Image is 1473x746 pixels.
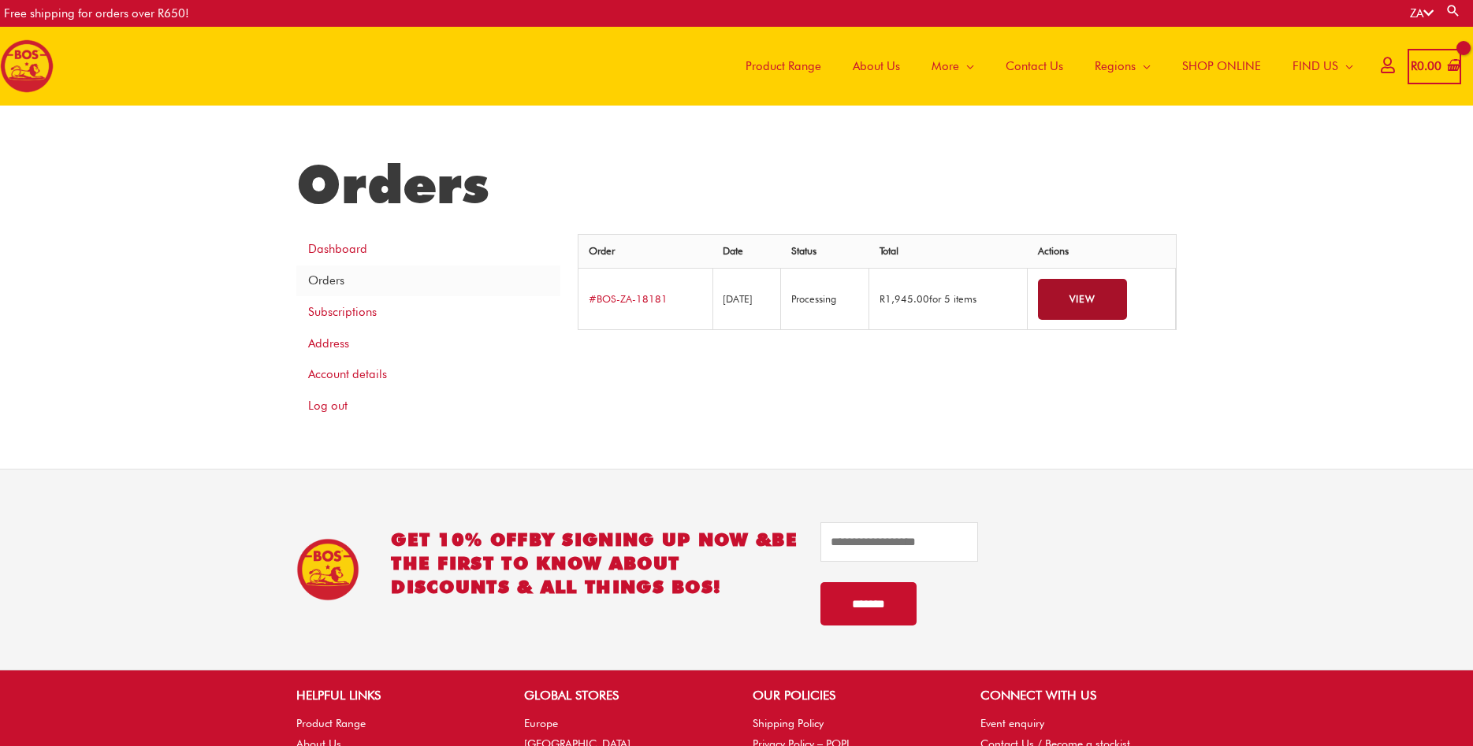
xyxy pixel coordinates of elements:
a: View order number BOS-ZA-18181 [589,293,668,305]
a: Product Range [730,27,837,106]
a: More [916,27,990,106]
span: BY SIGNING UP NOW & [529,529,772,550]
a: Log out [296,391,560,422]
a: SHOP ONLINE [1166,27,1277,106]
a: Regions [1079,27,1166,106]
h2: CONNECT WITH US [980,686,1177,705]
span: More [932,43,959,90]
a: Product Range [296,717,366,729]
span: Date [723,245,743,257]
span: Order [589,245,615,257]
a: Shipping Policy [753,717,824,729]
a: Event enquiry [980,717,1044,729]
span: R [1411,59,1417,73]
a: ZA [1410,6,1434,20]
img: BOS Ice Tea [296,538,359,601]
a: Orders [296,265,560,297]
span: Contact Us [1006,43,1063,90]
a: Subscriptions [296,296,560,328]
span: R [880,293,885,305]
span: SHOP ONLINE [1182,43,1261,90]
bdi: 0.00 [1411,59,1441,73]
h2: HELPFUL LINKS [296,686,493,705]
time: [DATE] [723,293,753,305]
a: Address [296,328,560,359]
span: Regions [1095,43,1136,90]
a: View Shopping Cart, empty [1408,49,1461,84]
h2: GLOBAL STORES [524,686,720,705]
a: Search button [1445,3,1461,18]
span: About Us [853,43,900,90]
span: Total [880,245,898,257]
span: FIND US [1293,43,1338,90]
a: Account details [296,359,560,391]
span: Actions [1038,245,1069,257]
span: 1,945.00 [880,293,929,305]
a: Contact Us [990,27,1079,106]
h1: Orders [296,153,1177,216]
a: Dashboard [296,234,560,265]
td: for 5 items [869,268,1028,329]
a: About Us [837,27,916,106]
nav: Account pages [296,234,560,422]
h2: OUR POLICIES [753,686,949,705]
a: View order BOS-ZA-18181 [1038,279,1127,321]
span: Status [791,245,816,257]
h2: GET 10% OFF be the first to know about discounts & all things BOS! [391,528,798,599]
span: Product Range [746,43,821,90]
a: Europe [524,717,558,729]
nav: Site Navigation [718,27,1369,106]
td: Processing [781,268,869,329]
